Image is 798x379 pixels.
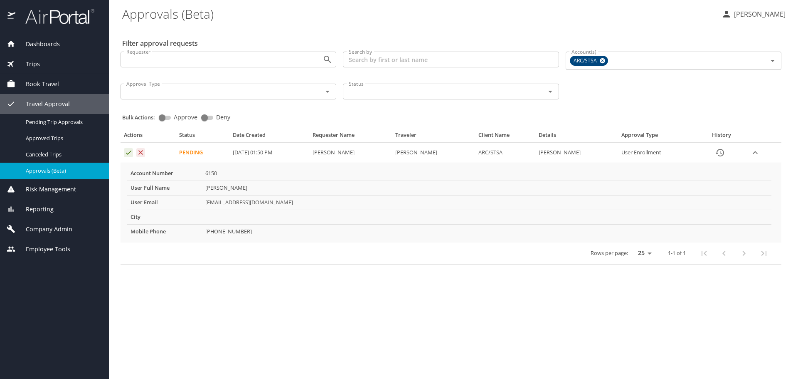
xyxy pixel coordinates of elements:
[122,37,198,50] h2: Filter approval requests
[26,151,99,159] span: Canceled Trips
[127,224,202,239] th: Mobile Phone
[127,195,202,210] th: User Email
[15,245,70,254] span: Employee Tools
[618,131,697,142] th: Approval Type
[7,8,16,25] img: icon-airportal.png
[343,52,559,67] input: Search by first or last name
[309,131,392,142] th: Requester Name
[127,166,771,239] table: More info for approvals
[392,131,475,142] th: Traveler
[618,143,697,163] td: User Enrollment
[202,181,771,195] td: [PERSON_NAME]
[26,167,99,175] span: Approvals (Beta)
[124,148,133,157] button: Approve request
[136,148,145,157] button: Deny request
[718,7,789,22] button: [PERSON_NAME]
[121,131,176,142] th: Actions
[710,143,730,163] button: History
[731,9,786,19] p: [PERSON_NAME]
[15,79,59,89] span: Book Travel
[174,114,197,120] span: Approve
[15,225,72,234] span: Company Admin
[309,143,392,163] td: [PERSON_NAME]
[16,8,94,25] img: airportal-logo.png
[668,250,686,256] p: 1-1 of 1
[570,56,608,66] div: ARC/STSA
[122,1,715,27] h1: Approvals (Beta)
[127,181,202,195] th: User Full Name
[121,131,781,264] table: Approval table
[229,143,309,163] td: [DATE] 01:50 PM
[767,55,778,67] button: Open
[15,40,60,49] span: Dashboards
[176,131,229,142] th: Status
[202,166,771,181] td: 6150
[544,86,556,97] button: Open
[122,114,162,121] p: Bulk Actions:
[15,205,54,214] span: Reporting
[127,210,202,224] th: City
[698,131,746,142] th: History
[127,166,202,181] th: Account Number
[322,86,333,97] button: Open
[475,131,535,142] th: Client Name
[15,99,70,109] span: Travel Approval
[631,247,655,259] select: rows per page
[26,118,99,126] span: Pending Trip Approvals
[26,134,99,142] span: Approved Trips
[475,143,535,163] td: ARC/STSA
[535,143,618,163] td: [PERSON_NAME]
[216,114,230,120] span: Deny
[202,224,771,239] td: [PHONE_NUMBER]
[392,143,475,163] td: [PERSON_NAME]
[570,57,602,65] span: ARC/STSA
[322,54,333,65] button: Open
[229,131,309,142] th: Date Created
[15,59,40,69] span: Trips
[535,131,618,142] th: Details
[591,250,628,256] p: Rows per page:
[176,143,229,163] td: Pending
[15,185,76,194] span: Risk Management
[202,195,771,210] td: [EMAIL_ADDRESS][DOMAIN_NAME]
[749,146,761,159] button: expand row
